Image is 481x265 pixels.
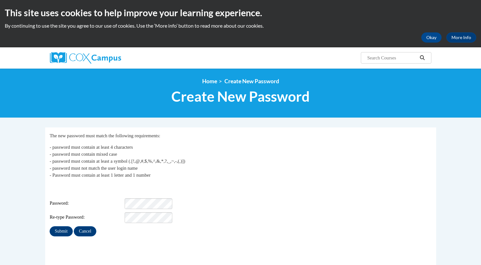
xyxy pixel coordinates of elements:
h2: This site uses cookies to help improve your learning experience. [5,6,476,19]
img: Cox Campus [50,52,121,64]
a: Home [202,78,217,85]
span: Create New Password [171,88,310,105]
span: The new password must match the following requirements: [50,133,160,138]
span: Password: [50,200,123,207]
span: - password must contain at least 4 characters - password must contain mixed case - password must ... [50,145,185,178]
button: Okay [421,32,442,43]
button: Search [417,54,427,62]
span: Re-type Password: [50,214,123,221]
span: Create New Password [224,78,279,85]
a: More Info [446,32,476,43]
input: Search Courses [367,54,417,62]
input: Cancel [74,226,96,236]
input: Submit [50,226,72,236]
a: Cox Campus [50,52,171,64]
p: By continuing to use the site you agree to our use of cookies. Use the ‘More info’ button to read... [5,22,476,29]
